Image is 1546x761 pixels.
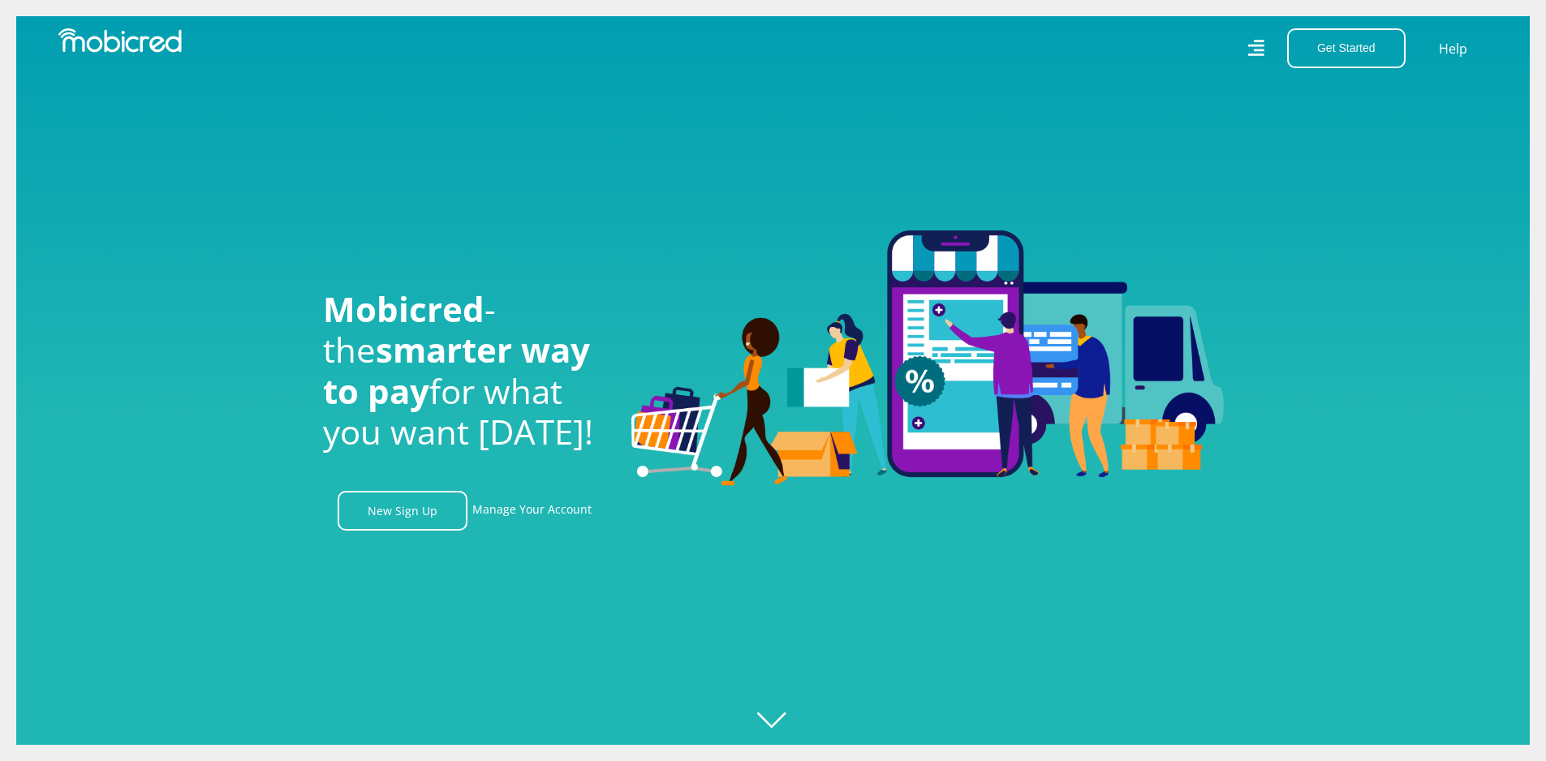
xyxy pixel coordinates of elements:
h1: - the for what you want [DATE]! [323,289,607,453]
a: Help [1438,38,1468,59]
span: smarter way to pay [323,326,590,413]
a: New Sign Up [338,491,467,531]
button: Get Started [1287,28,1406,68]
img: Welcome to Mobicred [631,230,1224,487]
a: Manage Your Account [472,491,592,531]
span: Mobicred [323,286,484,332]
img: Mobicred [58,28,182,53]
